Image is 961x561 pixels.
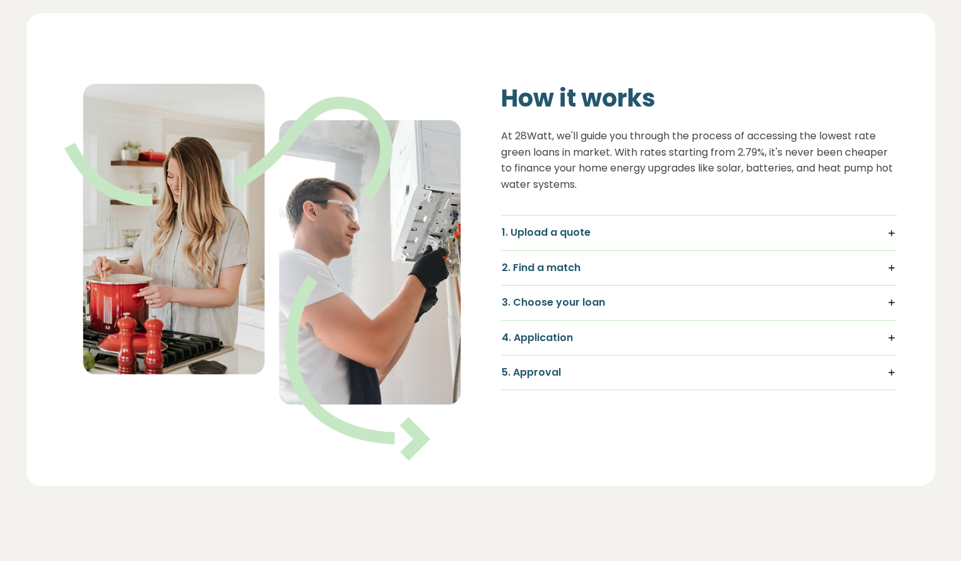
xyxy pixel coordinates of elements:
[502,226,897,240] h5: 1. Upload a quote
[501,84,897,113] h2: How it works
[502,296,897,309] h5: 3. Choose your loan
[502,366,897,379] h5: 5. Approval
[501,128,897,192] p: At 28Watt, we'll guide you through the process of accessing the lowest rate green loans in market...
[502,261,897,275] h5: 2. Find a match
[898,500,961,561] iframe: Chat Widget
[502,331,897,345] h5: 4. Application
[64,84,461,460] img: Illustration showing finance steps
